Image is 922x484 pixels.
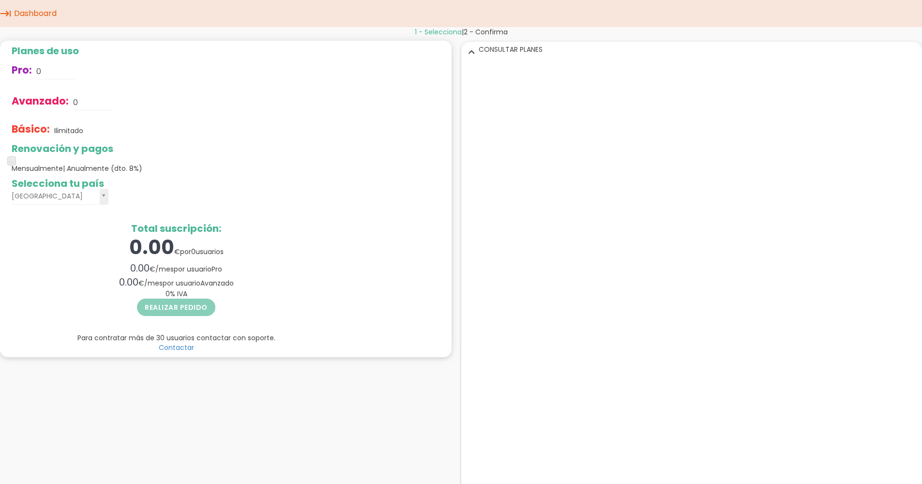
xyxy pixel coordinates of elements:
span: Mensualmente [12,164,142,173]
div: CONSULTAR PLANES [462,42,922,57]
div: por usuarios [12,234,341,261]
span: | Anualmente (dto. 8%) [63,164,142,173]
h2: Planes de uso [12,45,341,56]
span: Avanzado [200,278,234,288]
span: Pro [212,264,222,274]
p: Para contratar más de 30 usuarios contactar con soporte. [12,333,341,343]
span: Básico: [12,122,50,136]
span: 2 - Confirma [464,27,508,37]
span: € [138,278,144,288]
span: Pro: [12,63,32,77]
h2: Renovación y pagos [12,143,341,154]
span: 1 - Selecciona [415,27,462,37]
span: Avanzado: [12,94,69,108]
span: 0 [191,247,196,257]
span: % IVA [166,289,187,299]
span: € [150,264,155,274]
span: 0.00 [130,261,150,275]
p: Ilimitado [54,126,83,136]
div: / por usuario [12,261,341,275]
span: [GEOGRAPHIC_DATA] [12,189,96,204]
span: 0.00 [129,234,174,261]
span: mes [148,278,163,288]
h2: Selecciona tu país [12,178,341,189]
a: Contactar [159,343,194,352]
h2: Total suscripción: [12,223,341,234]
span: 0 [166,289,170,299]
span: mes [159,264,174,274]
span: € [174,247,180,257]
i: expand_more [464,45,479,58]
a: [GEOGRAPHIC_DATA] [12,189,108,205]
div: / por usuario [12,275,341,289]
span: 0.00 [119,275,138,289]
